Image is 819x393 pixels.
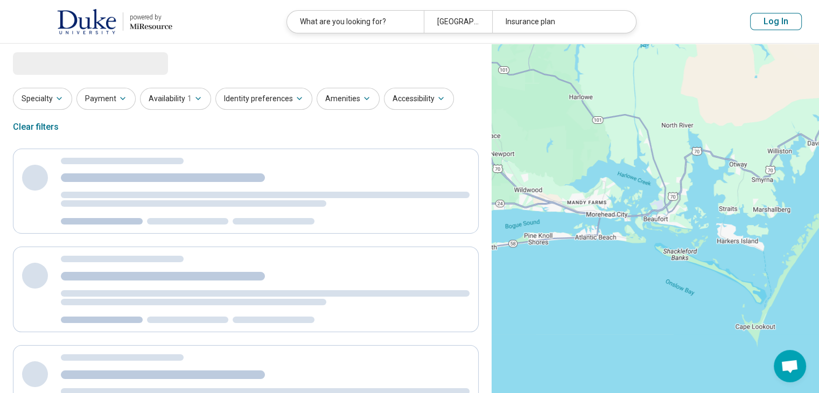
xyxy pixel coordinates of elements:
[140,88,211,110] button: Availability1
[317,88,380,110] button: Amenities
[215,88,312,110] button: Identity preferences
[17,9,172,34] a: Duke Universitypowered by
[130,12,172,22] div: powered by
[187,93,192,104] span: 1
[13,114,59,140] div: Clear filters
[13,52,103,74] span: Loading...
[57,9,116,34] img: Duke University
[13,88,72,110] button: Specialty
[750,13,802,30] button: Log In
[424,11,492,33] div: [GEOGRAPHIC_DATA], [GEOGRAPHIC_DATA]
[774,350,806,382] a: Open chat
[384,88,454,110] button: Accessibility
[492,11,629,33] div: Insurance plan
[76,88,136,110] button: Payment
[287,11,424,33] div: What are you looking for?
